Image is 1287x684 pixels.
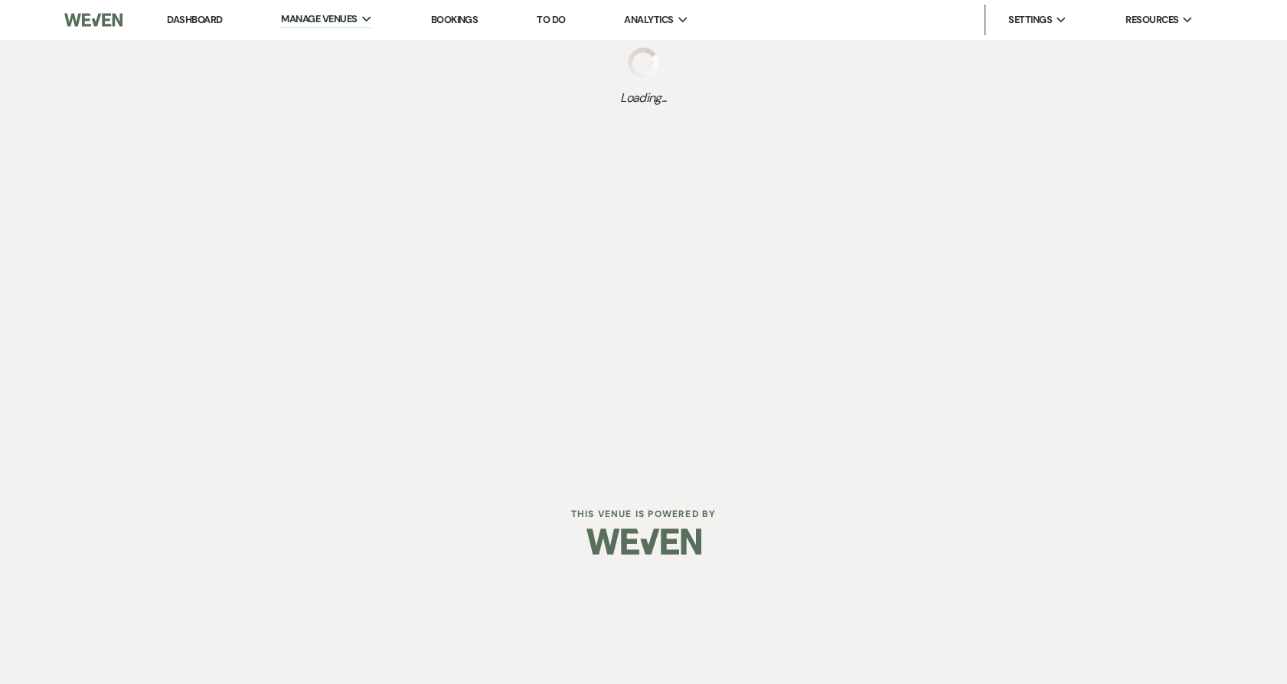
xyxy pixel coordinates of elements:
[1008,12,1052,28] span: Settings
[586,515,701,568] img: Weven Logo
[628,47,658,78] img: loading spinner
[167,13,222,26] a: Dashboard
[1125,12,1178,28] span: Resources
[281,11,357,27] span: Manage Venues
[64,4,122,36] img: Weven Logo
[620,89,667,107] span: Loading...
[624,12,673,28] span: Analytics
[431,13,479,26] a: Bookings
[537,13,565,26] a: To Do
